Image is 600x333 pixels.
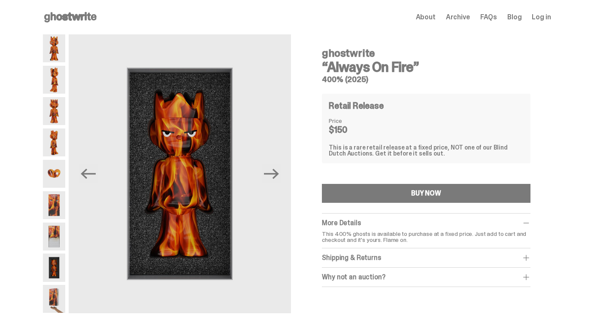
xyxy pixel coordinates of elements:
[322,48,530,58] h4: ghostwrite
[322,218,361,227] span: More Details
[322,76,530,83] h5: 400% (2025)
[43,191,65,219] img: Always-On-Fire---Website-Archive.2491X.png
[446,14,470,21] a: Archive
[43,34,65,62] img: Always-On-Fire---Website-Archive.2484X.png
[416,14,436,21] a: About
[329,101,383,110] h4: Retail Release
[329,144,523,156] div: This is a rare retail release at a fixed price, NOT one of our Blind Dutch Auctions. Get it befor...
[262,164,281,183] button: Next
[291,34,514,313] img: svg+xml;base64,PHN2ZyB3aWR0aD0iMSIgaGVpZ2h0PSIxIiB2aWV3Qm94PSIwIDAgMSAxIiBmaWxsPSJub25lIiB4bWxucz...
[43,128,65,156] img: Always-On-Fire---Website-Archive.2489X.png
[43,223,65,251] img: Always-On-Fire---Website-Archive.2494X.png
[329,118,372,124] dt: Price
[43,160,65,188] img: Always-On-Fire---Website-Archive.2490X.png
[322,273,530,281] div: Why not an auction?
[411,190,441,197] div: BUY NOW
[43,66,65,94] img: Always-On-Fire---Website-Archive.2485X.png
[322,254,530,262] div: Shipping & Returns
[480,14,497,21] a: FAQs
[68,34,291,313] img: Always-On-Fire---Website-Archive.2497X.png
[43,285,65,313] img: Always-On-Fire---Website-Archive.2522XX.png
[322,60,530,74] h3: “Always On Fire”
[322,231,530,243] p: This 400% ghosts is available to purchase at a fixed price. Just add to cart and checkout and it'...
[79,164,98,183] button: Previous
[43,97,65,125] img: Always-On-Fire---Website-Archive.2487X.png
[507,14,521,21] a: Blog
[329,125,372,134] dd: $150
[322,184,530,203] button: BUY NOW
[532,14,551,21] a: Log in
[43,254,65,281] img: Always-On-Fire---Website-Archive.2497X.png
